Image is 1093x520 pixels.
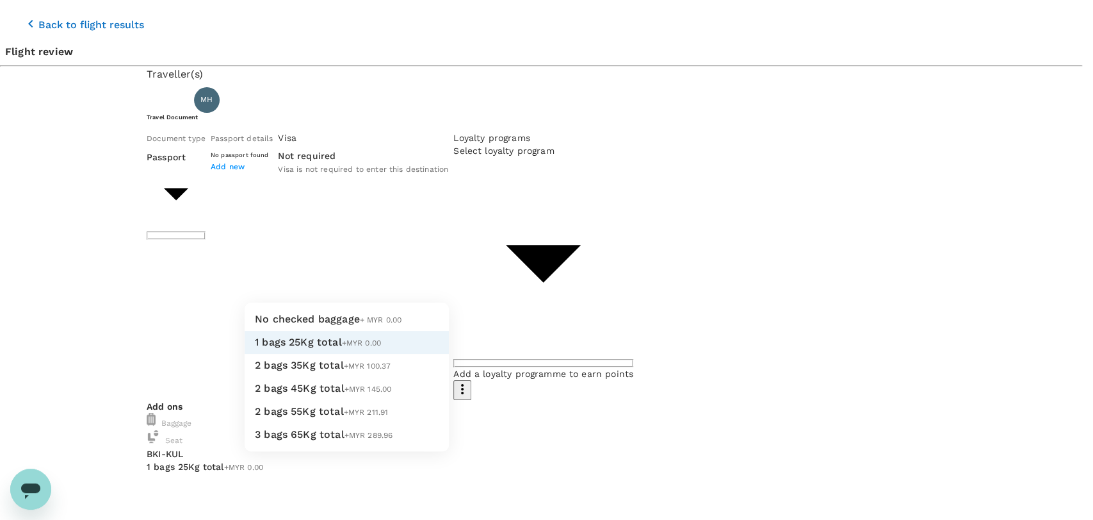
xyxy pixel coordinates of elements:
[278,149,448,162] p: Not required
[255,359,344,371] span: 2 bags 35Kg total
[147,134,206,143] span: Document type
[255,405,344,417] span: 2 bags 55Kg total
[224,463,263,472] span: +MYR 0.00
[200,94,213,106] span: MH
[453,133,530,143] span: Loyalty programs
[255,428,344,440] span: 3 bags 65Kg total
[147,413,156,426] img: baggage-icon
[147,67,935,82] p: Traveller(s)
[344,431,393,440] span: +MYR 289.96
[344,362,391,371] span: +MYR 100.37
[453,144,633,157] p: Select loyalty program
[10,469,51,510] iframe: Button to launch messaging window
[147,430,159,443] img: baggage-icon
[5,44,1077,60] p: Flight review
[147,400,935,413] p: Add ons
[342,339,381,348] span: +MYR 0.00
[278,133,296,143] span: Visa
[147,113,935,121] h6: Travel Document
[255,382,344,394] span: 2 bags 45Kg total
[147,94,189,106] p: Traveller 1 :
[255,313,360,325] span: No checked baggage
[278,165,448,174] span: Visa is not required to enter this destination
[344,385,392,394] span: +MYR 145.00
[344,408,389,417] span: +MYR 211.91
[147,151,206,164] p: Passport
[147,448,935,460] p: BKI - KUL
[211,162,245,171] span: Add new
[147,462,224,472] span: 1 bags 25Kg total
[147,413,935,430] div: Baggage
[38,17,144,33] p: Back to flight results
[255,336,342,348] span: 1 bags 25Kg total
[360,315,402,324] span: + MYR 0.00
[211,134,273,143] span: Passport details
[453,369,633,379] span: Add a loyalty programme to earn points
[147,430,935,448] div: Seat
[225,92,401,108] p: [PERSON_NAME] [PERSON_NAME]
[211,151,273,159] h6: No passport found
